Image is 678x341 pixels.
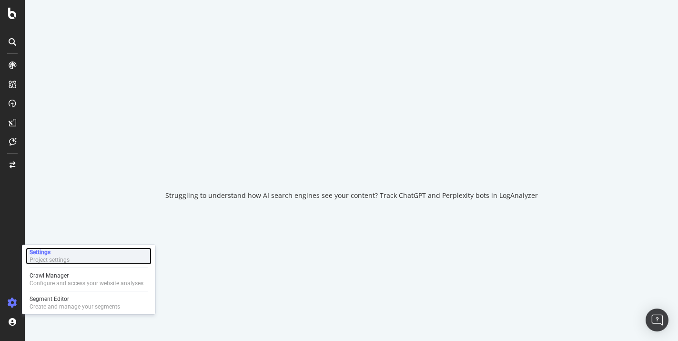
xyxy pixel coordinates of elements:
[26,248,152,265] a: SettingsProject settings
[30,279,143,287] div: Configure and access your website analyses
[30,295,120,303] div: Segment Editor
[26,271,152,288] a: Crawl ManagerConfigure and access your website analyses
[30,272,143,279] div: Crawl Manager
[646,309,668,331] div: Open Intercom Messenger
[30,248,70,256] div: Settings
[165,191,538,200] div: Struggling to understand how AI search engines see your content? Track ChatGPT and Perplexity bot...
[26,294,152,311] a: Segment EditorCreate and manage your segments
[30,256,70,264] div: Project settings
[30,303,120,310] div: Create and manage your segments
[317,141,386,176] div: animation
